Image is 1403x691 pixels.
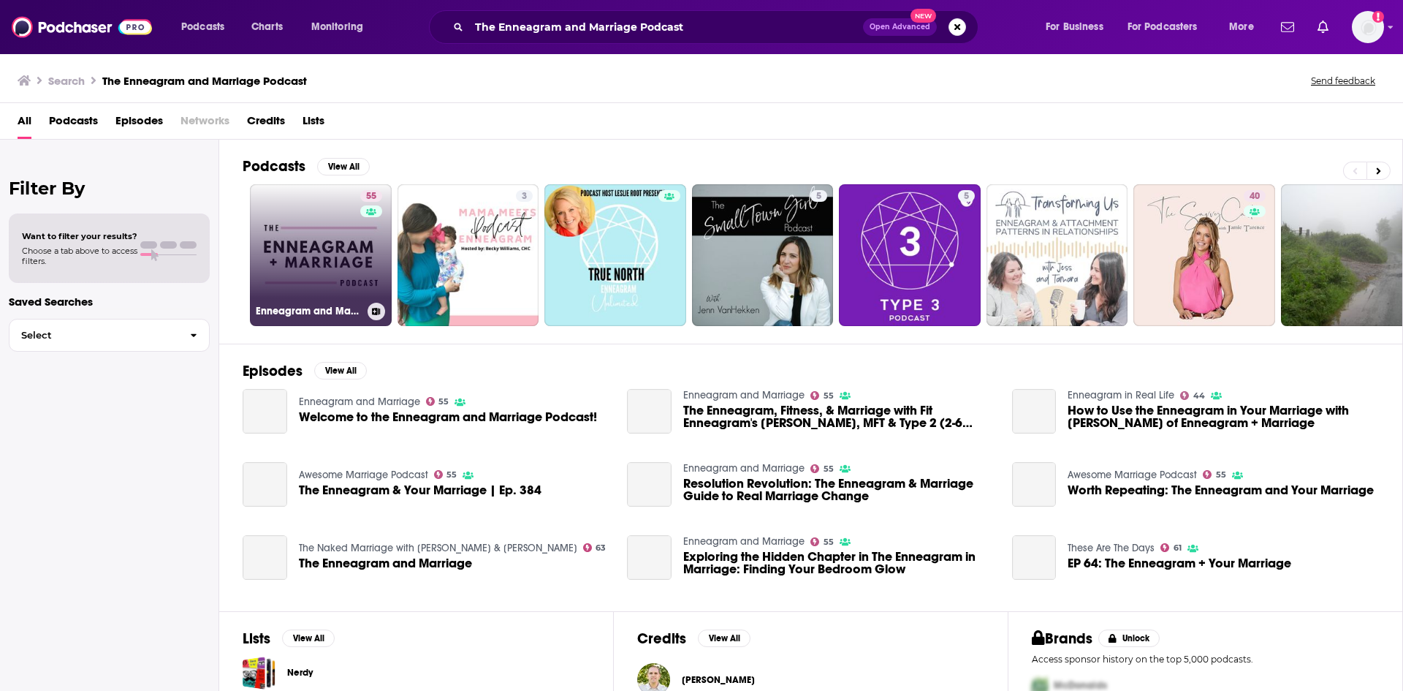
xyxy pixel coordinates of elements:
h2: Episodes [243,362,303,380]
a: EP 64: The Enneagram + Your Marriage [1012,535,1057,580]
a: The Enneagram and Marriage [299,557,472,570]
a: Show notifications dropdown [1312,15,1334,39]
a: Enneagram in Real Life [1068,389,1174,401]
button: View All [314,362,367,380]
button: View All [317,158,370,175]
button: View All [282,630,335,647]
h3: The Enneagram and Marriage Podcast [102,74,307,88]
span: 55 [1216,472,1226,478]
h3: Search [48,74,85,88]
button: Send feedback [1307,75,1380,87]
p: Saved Searches [9,295,210,309]
button: Show profile menu [1352,11,1384,43]
a: The Enneagram, Fitness, & Marriage with Fit Enneagram's Hallie Ringhand, MFT & Type 2 (2-6 Glow) [627,389,672,434]
a: Enneagram and Marriage [683,389,805,401]
span: 61 [1174,545,1182,551]
a: PodcastsView All [243,157,370,175]
a: Welcome to the Enneagram and Marriage Podcast! [299,411,597,423]
span: 63 [596,545,606,551]
span: The Enneagram, Fitness, & Marriage with Fit Enneagram's [PERSON_NAME], MFT & Type 2 (2-6 Glow) [683,404,995,429]
a: Exploring the Hidden Chapter in The Enneagram in Marriage: Finding Your Bedroom Glow [627,535,672,580]
span: 55 [366,189,376,204]
span: Charts [251,17,283,37]
a: Worth Repeating: The Enneagram and Your Marriage [1068,484,1374,496]
span: How to Use the Enneagram in Your Marriage with [PERSON_NAME] of Enneagram + Marriage [1068,404,1379,429]
a: 44 [1180,391,1205,400]
button: open menu [1035,15,1122,39]
span: 5 [964,189,969,204]
img: User Profile [1352,11,1384,43]
a: Welcome to the Enneagram and Marriage Podcast! [243,389,287,434]
a: 55 [434,470,457,479]
a: 5 [810,190,827,202]
a: Exploring the Hidden Chapter in The Enneagram in Marriage: Finding Your Bedroom Glow [683,551,995,575]
span: More [1229,17,1254,37]
a: ListsView All [243,630,335,648]
a: EP 64: The Enneagram + Your Marriage [1068,557,1291,570]
a: Enneagram and Marriage [683,535,805,548]
a: All [18,109,31,139]
span: Logged in as luilaking [1352,11,1384,43]
a: Awesome Marriage Podcast [299,469,428,481]
a: Enneagram and Marriage [683,462,805,475]
h2: Podcasts [243,157,305,175]
span: Networks [180,109,229,139]
span: 55 [446,472,457,478]
a: 55 [426,397,449,406]
span: Open Advanced [870,23,930,31]
a: The Naked Marriage with Dave & Ashley Willis [299,542,577,554]
svg: Add a profile image [1372,11,1384,23]
a: These Are The Days [1068,542,1155,554]
span: 55 [824,539,834,545]
span: Want to filter your results? [22,231,137,241]
button: Unlock [1098,630,1160,647]
a: 61 [1160,543,1182,552]
span: For Business [1046,17,1103,37]
span: Podcasts [181,17,224,37]
h2: Filter By [9,178,210,199]
button: open menu [301,15,382,39]
span: New [910,9,937,23]
span: Monitoring [311,17,363,37]
a: The Enneagram & Your Marriage | Ep. 384 [243,462,287,507]
span: 55 [438,399,449,405]
a: The Enneagram and Marriage [243,535,287,580]
h2: Brands [1032,630,1092,648]
a: Show notifications dropdown [1275,15,1300,39]
img: Podchaser - Follow, Share and Rate Podcasts [12,13,152,41]
a: Resolution Revolution: The Enneagram & Marriage Guide to Real Marriage Change [683,477,995,502]
a: 3 [516,190,533,202]
h2: Lists [243,630,270,648]
a: Nerdy [287,665,313,681]
span: 40 [1250,189,1260,204]
a: Loren Richmond Jr. [682,674,755,686]
p: Access sponsor history on the top 5,000 podcasts. [1032,654,1379,665]
a: 3 [398,184,539,326]
span: [PERSON_NAME] [682,674,755,686]
a: 40 [1133,184,1275,326]
a: How to Use the Enneagram in Your Marriage with Christa Hardin of Enneagram + Marriage [1012,389,1057,434]
button: open menu [1219,15,1272,39]
a: Worth Repeating: The Enneagram and Your Marriage [1012,462,1057,507]
span: 5 [816,189,821,204]
a: 55 [810,464,834,473]
button: View All [698,630,750,647]
a: 5 [958,190,975,202]
a: Enneagram and Marriage [299,396,420,408]
a: EpisodesView All [243,362,367,380]
button: Open AdvancedNew [863,18,937,36]
a: Charts [242,15,292,39]
a: Lists [303,109,324,139]
a: Nerdy [243,657,275,690]
a: 55 [360,190,382,202]
span: Episodes [115,109,163,139]
a: 55 [1203,470,1226,479]
a: 63 [583,543,607,552]
input: Search podcasts, credits, & more... [469,15,863,39]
